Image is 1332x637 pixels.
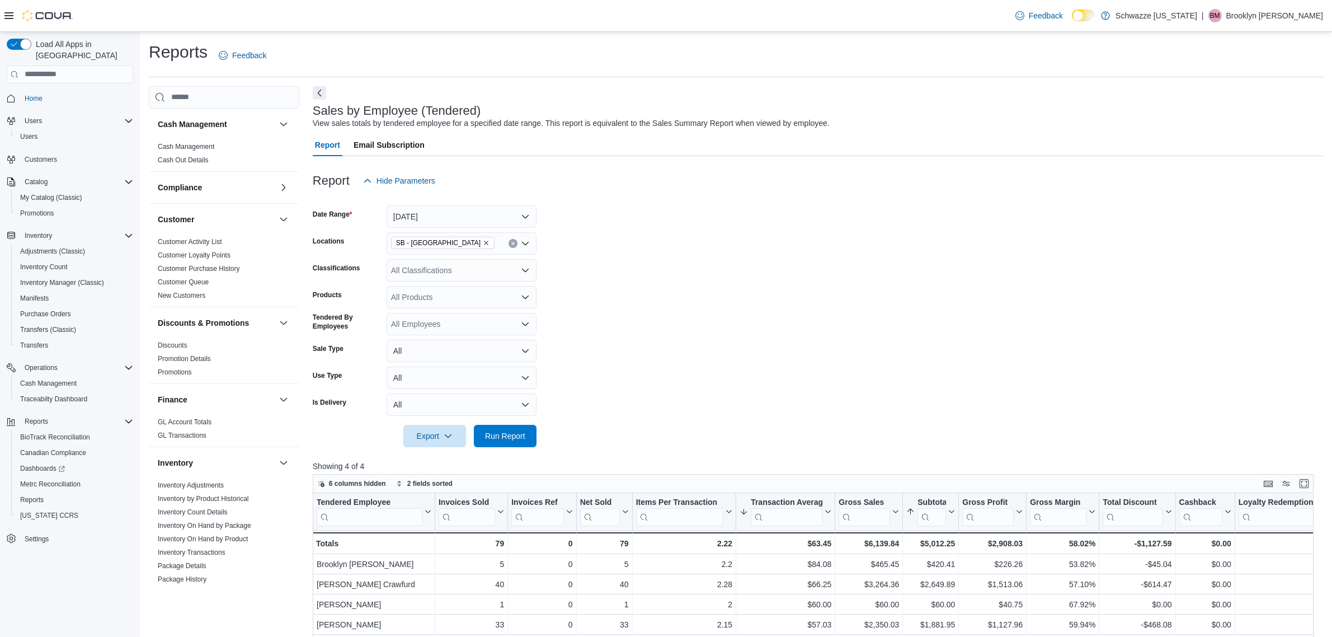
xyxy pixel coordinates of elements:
[16,430,133,444] span: BioTrack Reconciliation
[16,446,133,460] span: Canadian Compliance
[962,578,1023,591] div: $1,513.06
[839,558,899,571] div: $465.45
[158,494,249,503] span: Inventory by Product Historical
[158,238,222,246] a: Customer Activity List
[317,497,422,508] div: Tendered Employee
[1239,497,1324,508] div: Loyalty Redemptions
[11,306,138,322] button: Purchase Orders
[387,205,536,228] button: [DATE]
[16,462,69,475] a: Dashboards
[16,477,85,491] a: Metrc Reconciliation
[16,191,133,204] span: My Catalog (Classic)
[11,445,138,461] button: Canadian Compliance
[2,90,138,106] button: Home
[20,114,133,128] span: Users
[313,398,346,407] label: Is Delivery
[158,237,222,246] span: Customer Activity List
[20,448,86,457] span: Canadian Compliance
[474,425,536,447] button: Run Report
[158,432,206,439] a: GL Transactions
[20,464,65,473] span: Dashboards
[16,509,133,522] span: Washington CCRS
[1029,10,1063,21] span: Feedback
[16,323,133,336] span: Transfers (Classic)
[214,44,271,67] a: Feedback
[1030,497,1086,526] div: Gross Margin
[1011,4,1067,27] a: Feedback
[740,578,831,591] div: $66.25
[317,558,431,571] div: Brooklyn [PERSON_NAME]
[2,113,138,129] button: Users
[1030,558,1095,571] div: 53.82%
[158,394,275,405] button: Finance
[158,214,194,225] h3: Customer
[16,392,133,406] span: Traceabilty Dashboard
[439,558,504,571] div: 5
[16,130,133,143] span: Users
[20,114,46,128] button: Users
[11,461,138,476] a: Dashboards
[313,291,342,299] label: Products
[521,239,530,248] button: Open list of options
[636,558,732,571] div: 2.2
[20,480,81,489] span: Metrc Reconciliation
[636,497,723,526] div: Items Per Transaction
[1030,497,1086,508] div: Gross Margin
[439,578,504,591] div: 40
[11,476,138,492] button: Metrc Reconciliation
[16,323,81,336] a: Transfers (Classic)
[1030,497,1095,526] button: Gross Margin
[158,341,187,350] span: Discounts
[11,291,138,306] button: Manifests
[20,415,133,428] span: Reports
[25,177,48,186] span: Catalog
[917,497,946,526] div: Subtotal
[580,537,628,550] div: 79
[20,495,44,504] span: Reports
[232,50,266,61] span: Feedback
[158,292,205,299] a: New Customers
[158,457,193,469] h3: Inventory
[16,307,133,321] span: Purchase Orders
[636,497,723,508] div: Items Per Transaction
[511,537,572,550] div: 0
[391,237,495,249] span: SB - Belmar
[1103,497,1162,508] div: Total Discount
[277,316,290,330] button: Discounts & Promotions
[16,292,53,305] a: Manifests
[16,493,133,507] span: Reports
[1202,9,1204,22] p: |
[16,276,133,289] span: Inventory Manager (Classic)
[439,497,504,526] button: Invoices Sold
[158,431,206,440] span: GL Transactions
[149,235,299,307] div: Customer
[20,532,53,546] a: Settings
[158,368,192,376] a: Promotions
[317,497,422,526] div: Tendered Employee
[580,497,628,526] button: Net Sold
[962,497,1014,526] div: Gross Profit
[1179,558,1231,571] div: $0.00
[396,237,481,249] span: SB - [GEOGRAPHIC_DATA]
[158,182,275,193] button: Compliance
[1103,578,1171,591] div: -$614.47
[16,493,48,507] a: Reports
[20,433,90,442] span: BioTrack Reconciliation
[11,275,138,291] button: Inventory Manager (Classic)
[1179,497,1222,526] div: Cashback
[158,548,225,557] span: Inventory Transactions
[317,578,431,591] div: [PERSON_NAME] Crawfurd
[580,578,628,591] div: 40
[316,537,431,550] div: Totals
[2,151,138,167] button: Customers
[439,537,504,550] div: 79
[1179,497,1231,526] button: Cashback
[158,522,251,530] a: Inventory On Hand by Package
[906,558,955,571] div: $420.41
[407,479,453,488] span: 2 fields sorted
[376,175,435,186] span: Hide Parameters
[20,153,62,166] a: Customers
[1179,537,1231,550] div: $0.00
[149,415,299,447] div: Finance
